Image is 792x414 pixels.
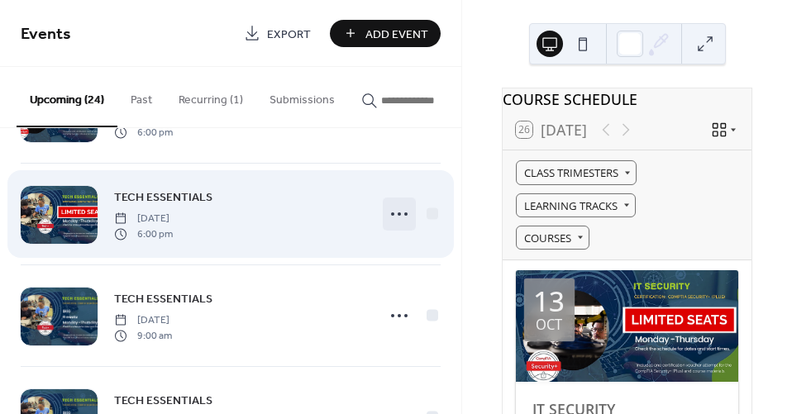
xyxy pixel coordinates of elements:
[114,393,212,410] span: TECH ESSENTIALS
[503,88,751,110] div: COURSE SCHEDULE
[114,289,212,308] a: TECH ESSENTIALS
[267,26,311,43] span: Export
[114,226,173,241] span: 6:00 pm
[114,212,173,226] span: [DATE]
[533,288,565,315] div: 13
[114,291,212,308] span: TECH ESSENTIALS
[114,188,212,207] a: TECH ESSENTIALS
[536,318,562,332] div: Oct
[114,328,172,343] span: 9:00 am
[256,67,348,126] button: Submissions
[114,189,212,207] span: TECH ESSENTIALS
[231,20,323,47] a: Export
[114,125,173,140] span: 6:00 pm
[165,67,256,126] button: Recurring (1)
[117,67,165,126] button: Past
[21,18,71,50] span: Events
[114,313,172,328] span: [DATE]
[330,20,441,47] button: Add Event
[365,26,428,43] span: Add Event
[114,391,212,410] a: TECH ESSENTIALS
[17,67,117,127] button: Upcoming (24)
